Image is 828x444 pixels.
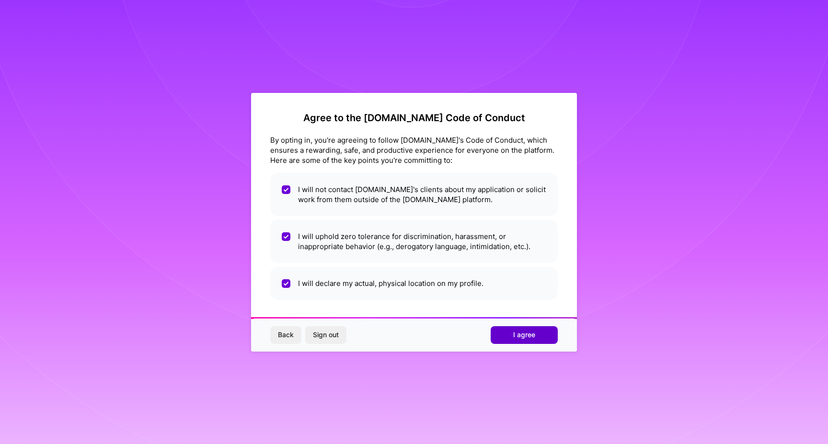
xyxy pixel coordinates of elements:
li: I will not contact [DOMAIN_NAME]'s clients about my application or solicit work from them outside... [270,173,558,216]
div: By opting in, you're agreeing to follow [DOMAIN_NAME]'s Code of Conduct, which ensures a rewardin... [270,135,558,165]
span: I agree [513,330,535,340]
li: I will uphold zero tolerance for discrimination, harassment, or inappropriate behavior (e.g., der... [270,220,558,263]
h2: Agree to the [DOMAIN_NAME] Code of Conduct [270,112,558,124]
li: I will declare my actual, physical location on my profile. [270,267,558,300]
button: I agree [491,326,558,343]
button: Sign out [305,326,346,343]
span: Back [278,330,294,340]
span: Sign out [313,330,339,340]
button: Back [270,326,301,343]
